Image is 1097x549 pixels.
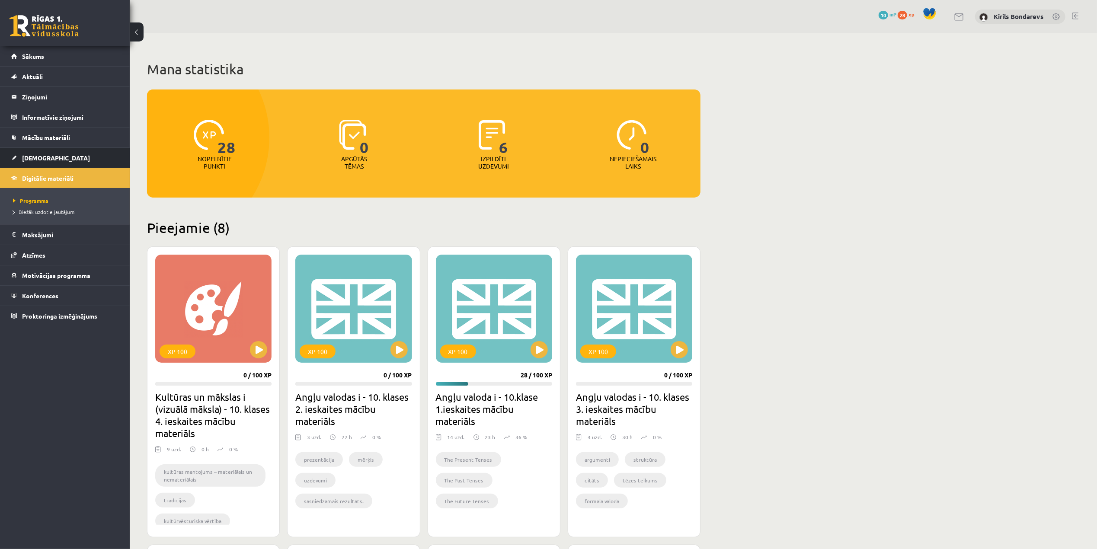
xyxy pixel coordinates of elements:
p: Apgūtās tēmas [337,155,371,170]
a: Kirils Bondarevs [994,12,1043,21]
span: Digitālie materiāli [22,174,74,182]
p: 30 h [622,433,633,441]
span: 0 [360,120,369,155]
p: 22 h [342,433,352,441]
div: 14 uzd. [448,433,465,446]
p: Nopelnītie punkti [198,155,232,170]
div: XP 100 [300,345,336,358]
p: 36 % [516,433,528,441]
li: sasniedzamais rezultāts. [295,494,372,508]
img: Kirils Bondarevs [979,13,988,22]
a: Programma [13,197,121,204]
p: Izpildīti uzdevumi [477,155,510,170]
li: citāts [576,473,608,488]
legend: Informatīvie ziņojumi [22,107,119,127]
li: prezentācija [295,452,343,467]
p: Nepieciešamais laiks [610,155,656,170]
h2: Kultūras un mākslas i (vizuālā māksla) - 10. klases 4. ieskaites mācību materiāls [155,391,272,439]
a: [DEMOGRAPHIC_DATA] [11,148,119,168]
a: Digitālie materiāli [11,168,119,188]
a: Sākums [11,46,119,66]
li: formālā valoda [576,494,628,508]
div: 4 uzd. [588,433,602,446]
a: Mācību materiāli [11,128,119,147]
p: 0 % [229,445,238,453]
li: The Past Tenses [436,473,493,488]
span: 28 [898,11,907,19]
a: Biežāk uzdotie jautājumi [13,208,121,216]
li: The Future Tenses [436,494,498,508]
img: icon-learned-topics-4a711ccc23c960034f471b6e78daf4a3bad4a20eaf4de84257b87e66633f6470.svg [339,120,366,150]
h2: Angļu valodas i - 10. klases 2. ieskaites mācību materiāls [295,391,412,427]
a: Informatīvie ziņojumi [11,107,119,127]
h2: Pieejamie (8) [147,219,700,236]
span: Programma [13,197,48,204]
li: argumenti [576,452,619,467]
p: 0 % [653,433,662,441]
img: icon-xp-0682a9bc20223a9ccc6f5883a126b849a74cddfe5390d2b41b4391c66f2066e7.svg [194,120,224,150]
h2: Angļu valodas i - 10. klases 3. ieskaites mācību materiāls [576,391,692,427]
li: kultūrvēsturiska vērtība [155,514,230,528]
div: XP 100 [160,345,195,358]
span: Mācību materiāli [22,134,70,141]
span: Sākums [22,52,44,60]
a: Atzīmes [11,245,119,265]
p: 0 % [372,433,381,441]
a: Aktuāli [11,67,119,86]
li: mērķis [349,452,383,467]
li: The Present Tenses [436,452,501,467]
a: 10 mP [879,11,896,18]
span: mP [889,11,896,18]
span: Atzīmes [22,251,45,259]
a: Ziņojumi [11,87,119,107]
img: icon-completed-tasks-ad58ae20a441b2904462921112bc710f1caf180af7a3daa7317a5a94f2d26646.svg [479,120,505,150]
p: 23 h [485,433,496,441]
h2: Angļu valoda i - 10.klase 1.ieskaites mācību materiāls [436,391,552,427]
p: 0 h [201,445,209,453]
span: Biežāk uzdotie jautājumi [13,208,76,215]
span: 10 [879,11,888,19]
span: Aktuāli [22,73,43,80]
h1: Mana statistika [147,61,700,78]
div: XP 100 [440,345,476,358]
div: XP 100 [580,345,616,358]
legend: Ziņojumi [22,87,119,107]
li: kultūras mantojums – materiālais un nemateriālais [155,464,265,487]
span: Motivācijas programma [22,271,90,279]
a: Rīgas 1. Tālmācības vidusskola [10,15,79,37]
a: Maksājumi [11,225,119,245]
a: Konferences [11,286,119,306]
li: uzdevumi [295,473,336,488]
img: icon-clock-7be60019b62300814b6bd22b8e044499b485619524d84068768e800edab66f18.svg [617,120,647,150]
span: xp [908,11,914,18]
span: 28 [217,120,236,155]
div: 3 uzd. [307,433,321,446]
span: Konferences [22,292,58,300]
li: struktūra [625,452,665,467]
span: 0 [640,120,649,155]
span: Proktoringa izmēģinājums [22,312,97,320]
a: Motivācijas programma [11,265,119,285]
a: 28 xp [898,11,918,18]
span: 6 [499,120,508,155]
li: tēzes teikums [614,473,666,488]
a: Proktoringa izmēģinājums [11,306,119,326]
div: 9 uzd. [167,445,181,458]
span: [DEMOGRAPHIC_DATA] [22,154,90,162]
legend: Maksājumi [22,225,119,245]
li: tradīcijas [155,493,195,508]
